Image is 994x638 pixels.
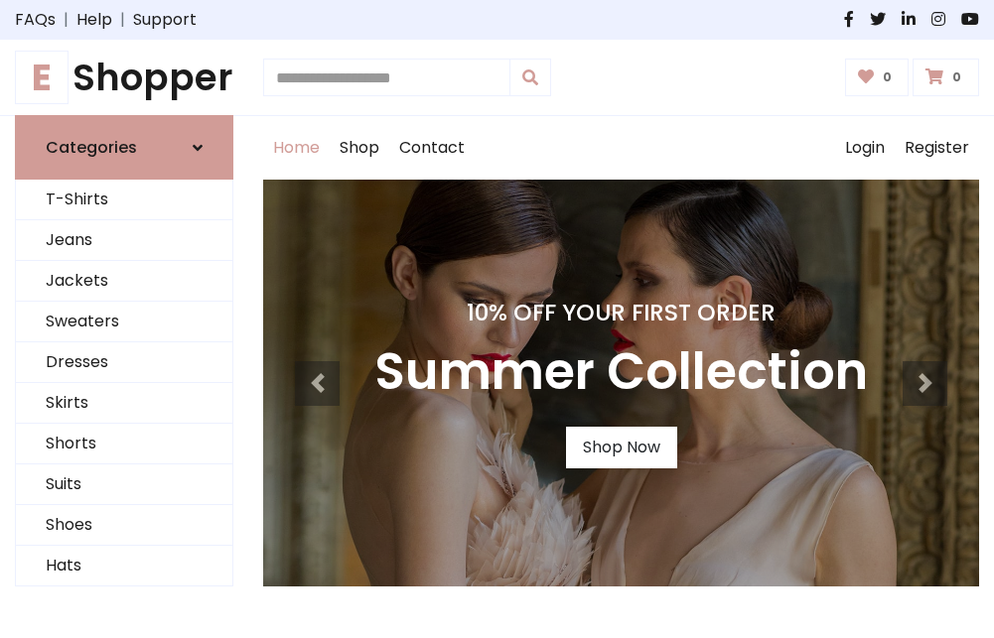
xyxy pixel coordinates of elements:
a: Dresses [16,342,232,383]
a: Sweaters [16,302,232,342]
a: Jackets [16,261,232,302]
h4: 10% Off Your First Order [374,299,868,326]
span: | [56,8,76,32]
a: Support [133,8,197,32]
a: Shorts [16,424,232,464]
h1: Shopper [15,56,233,99]
span: 0 [878,68,897,86]
a: Home [263,116,330,180]
a: EShopper [15,56,233,99]
span: E [15,51,69,104]
a: Register [895,116,979,180]
a: 0 [913,59,979,96]
a: Login [835,116,895,180]
a: Shop [330,116,389,180]
a: 0 [845,59,910,96]
a: FAQs [15,8,56,32]
a: T-Shirts [16,180,232,220]
span: | [112,8,133,32]
a: Shoes [16,505,232,546]
a: Categories [15,115,233,180]
a: Skirts [16,383,232,424]
a: Help [76,8,112,32]
span: 0 [947,68,966,86]
a: Shop Now [566,427,677,468]
a: Hats [16,546,232,586]
h3: Summer Collection [374,342,868,403]
a: Jeans [16,220,232,261]
a: Contact [389,116,475,180]
h6: Categories [46,138,137,157]
a: Suits [16,464,232,505]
